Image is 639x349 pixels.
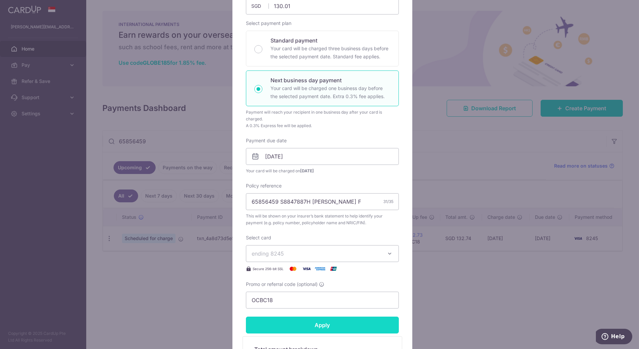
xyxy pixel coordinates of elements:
[246,137,287,144] label: Payment due date
[300,265,313,273] img: Visa
[251,3,269,9] span: SGD
[596,329,632,346] iframe: Opens a widget where you can find more information
[313,265,327,273] img: American Express
[300,168,314,173] span: [DATE]
[246,148,399,165] input: DD / MM / YYYY
[270,76,390,84] p: Next business day payment
[270,36,390,45] p: Standard payment
[246,122,399,129] div: A 0.3% Express fee will be applied.
[246,168,399,174] span: Your card will be charged on
[246,182,282,189] label: Policy reference
[246,109,399,122] div: Payment will reach your recipient in one business day after your card is charged.
[246,234,271,241] label: Select card
[252,250,284,257] span: ending 8245
[246,317,399,333] input: Apply
[246,20,291,27] label: Select payment plan
[246,213,399,226] span: This will be shown on your insurer’s bank statement to help identify your payment (e.g. policy nu...
[253,266,284,271] span: Secure 256-bit SSL
[327,265,340,273] img: UnionPay
[270,45,390,61] p: Your card will be charged three business days before the selected payment date. Standard fee appl...
[383,198,393,205] div: 31/35
[270,84,390,100] p: Your card will be charged one business day before the selected payment date. Extra 0.3% fee applies.
[286,265,300,273] img: Mastercard
[246,245,399,262] button: ending 8245
[246,281,318,288] span: Promo or referral code (optional)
